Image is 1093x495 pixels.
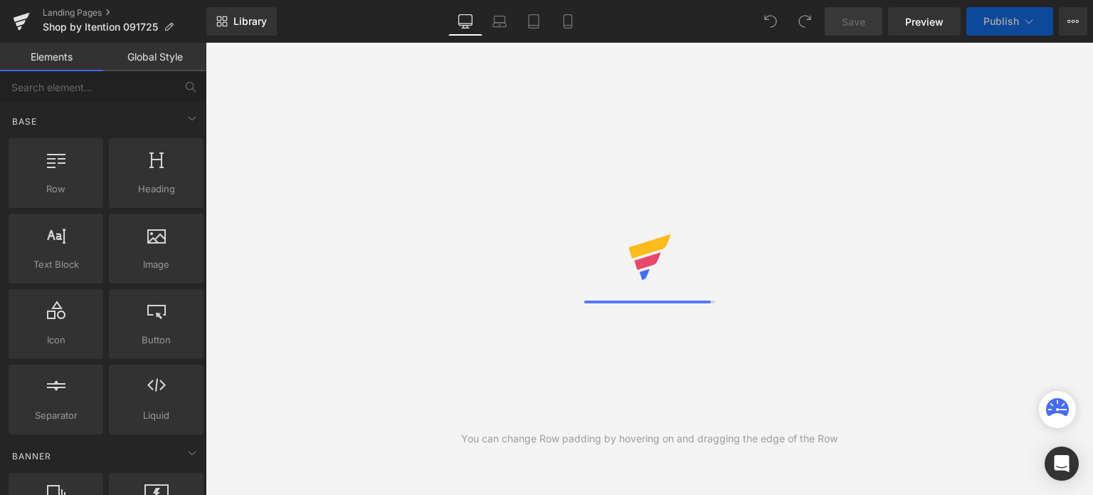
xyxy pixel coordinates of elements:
span: Icon [13,333,99,348]
div: You can change Row padding by hovering on and dragging the edge of the Row [461,431,838,447]
span: Shop by Itention 091725 [43,21,158,33]
button: More [1059,7,1087,36]
span: Row [13,182,99,197]
span: Base [11,115,38,128]
div: Open Intercom Messenger [1045,447,1079,481]
button: Publish [966,7,1053,36]
a: New Library [206,7,277,36]
a: Tablet [517,7,551,36]
span: Publish [983,16,1019,27]
span: Image [113,257,199,272]
button: Undo [756,7,785,36]
a: Landing Pages [43,7,206,19]
a: Desktop [448,7,482,36]
span: Heading [113,182,199,197]
span: Banner [11,449,53,463]
button: Redo [791,7,819,36]
span: Library [233,15,267,28]
span: Text Block [13,257,99,272]
a: Preview [888,7,961,36]
span: Preview [905,14,944,29]
span: Button [113,333,199,348]
span: Save [842,14,865,29]
span: Liquid [113,408,199,423]
a: Global Style [103,43,206,71]
a: Mobile [551,7,585,36]
a: Laptop [482,7,517,36]
span: Separator [13,408,99,423]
